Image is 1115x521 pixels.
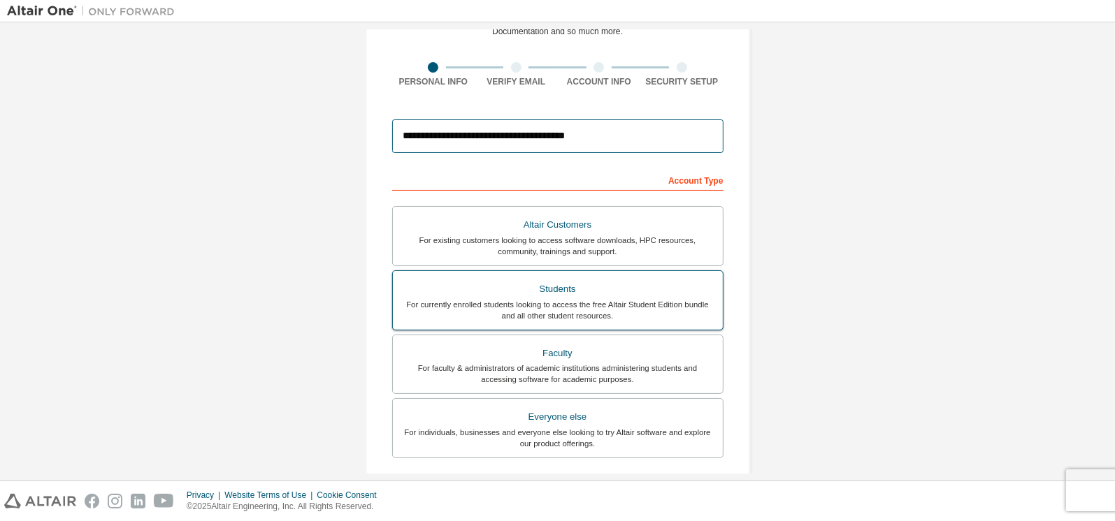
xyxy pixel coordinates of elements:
img: altair_logo.svg [4,494,76,508]
img: facebook.svg [85,494,99,508]
div: For currently enrolled students looking to access the free Altair Student Edition bundle and all ... [401,299,714,321]
div: Personal Info [392,76,475,87]
div: Faculty [401,344,714,363]
div: For faculty & administrators of academic institutions administering students and accessing softwa... [401,362,714,385]
img: linkedin.svg [131,494,145,508]
div: Students [401,279,714,299]
p: © 2025 Altair Engineering, Inc. All Rights Reserved. [187,501,385,513]
div: Privacy [187,490,224,501]
div: For existing customers looking to access software downloads, HPC resources, community, trainings ... [401,235,714,257]
div: Account Type [392,168,724,191]
div: Cookie Consent [317,490,384,501]
img: youtube.svg [154,494,174,508]
div: Website Terms of Use [224,490,317,501]
div: Everyone else [401,407,714,427]
div: Security Setup [640,76,724,87]
div: Altair Customers [401,215,714,235]
div: Verify Email [475,76,558,87]
img: Altair One [7,4,182,18]
div: For individuals, businesses and everyone else looking to try Altair software and explore our prod... [401,427,714,449]
div: Account Info [558,76,641,87]
img: instagram.svg [108,494,122,508]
